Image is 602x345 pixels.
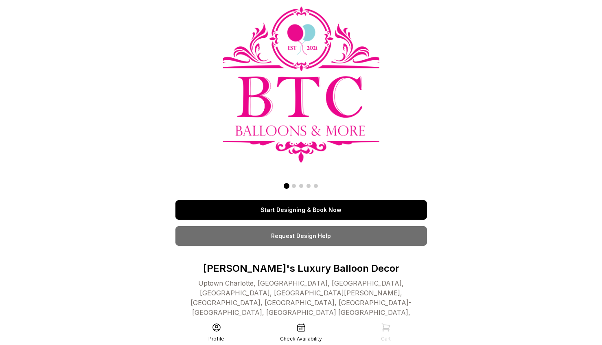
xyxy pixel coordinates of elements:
[175,200,427,220] a: Start Designing & Book Now
[381,336,391,342] div: Cart
[175,262,427,275] p: [PERSON_NAME]'s Luxury Balloon Decor
[208,336,224,342] div: Profile
[175,226,427,246] a: Request Design Help
[280,336,322,342] div: Check Availability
